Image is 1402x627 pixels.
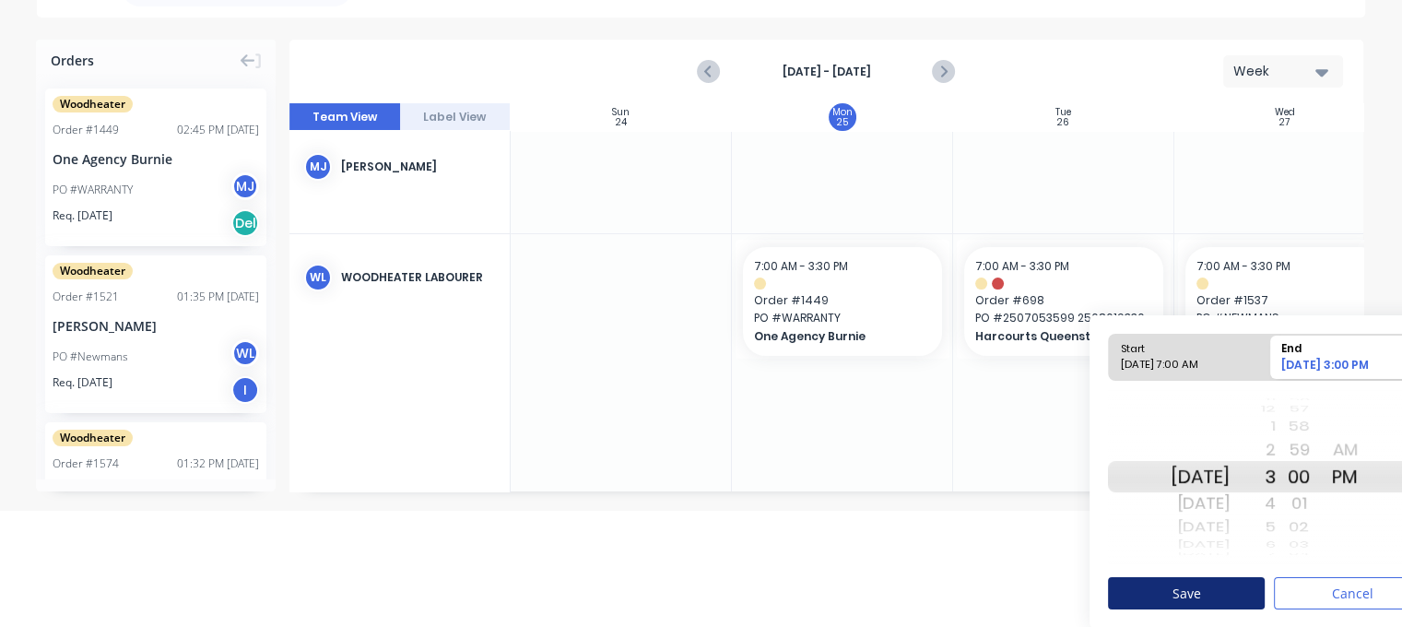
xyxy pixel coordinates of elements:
[1322,461,1368,492] div: PM
[754,258,848,274] span: 7:00 AM - 3:30 PM
[53,207,112,224] span: Req. [DATE]
[231,339,259,367] div: WL
[1230,489,1276,518] div: 4
[53,289,119,305] div: Order # 1521
[1276,401,1322,417] div: 57
[53,374,112,391] span: Req. [DATE]
[1276,390,1322,563] div: Minute
[1057,118,1069,127] div: 26
[1276,537,1322,552] div: 03
[53,455,119,472] div: Order # 1574
[341,269,495,286] div: Woodheater Labourer
[1172,390,1230,563] div: Date
[1276,415,1322,439] div: 58
[53,96,133,112] span: Woodheater
[1276,551,1322,557] div: 04
[1172,489,1230,518] div: [DATE]
[304,264,332,291] div: WL
[1196,258,1290,274] span: 7:00 AM - 3:30 PM
[1230,461,1276,492] div: 3
[231,376,259,404] div: I
[1196,310,1373,326] span: PO # NEWMANS
[1172,461,1230,492] div: [DATE]
[1230,551,1276,557] div: 7
[975,258,1069,274] span: 7:00 AM - 3:30 PM
[1276,461,1322,492] div: 00
[1279,118,1290,127] div: 27
[1230,435,1276,465] div: 2
[1233,62,1318,81] div: Week
[734,64,918,80] strong: [DATE] - [DATE]
[400,103,511,131] button: Label View
[53,316,259,336] div: [PERSON_NAME]
[1230,537,1276,552] div: 6
[53,122,119,138] div: Order # 1449
[616,118,627,127] div: 24
[177,122,259,138] div: 02:45 PM [DATE]
[1276,515,1322,539] div: 02
[1172,515,1230,539] div: [DATE]
[1223,55,1343,88] button: Week
[231,209,259,237] div: Del
[1230,401,1276,417] div: 12
[1172,537,1230,552] div: [DATE]
[341,159,495,175] div: [PERSON_NAME]
[1114,357,1248,380] div: [DATE] 7:00 AM
[1230,390,1276,563] div: Hour
[1230,397,1276,403] div: 11
[754,328,913,345] span: One Agency Burnie
[304,153,332,181] div: MJ
[754,292,931,309] span: Order # 1449
[975,310,1152,326] span: PO # 2507053599 2508019330
[612,107,630,118] div: Sun
[832,107,853,118] div: Mon
[1322,435,1368,465] div: AM
[51,51,94,70] span: Orders
[53,182,133,198] div: PO #WARRANTY
[231,172,259,200] div: MJ
[1055,107,1071,118] div: Tue
[177,455,259,472] div: 01:32 PM [DATE]
[975,292,1152,309] span: Order # 698
[754,310,931,326] span: PO # WARRANTY
[289,103,400,131] button: Team View
[53,430,133,446] span: Woodheater
[1276,489,1322,518] div: 01
[1172,551,1230,557] div: [DATE]
[1276,397,1322,403] div: 56
[1196,292,1373,309] span: Order # 1537
[1275,107,1295,118] div: Wed
[975,328,1135,345] span: Harcourts Queenstown, Zeehan & [PERSON_NAME]
[1276,435,1322,465] div: 59
[1230,515,1276,539] div: 5
[837,118,848,127] div: 25
[1230,415,1276,439] div: 1
[1114,335,1248,358] div: Start
[53,263,133,279] span: Woodheater
[53,149,259,169] div: One Agency Burnie
[1108,577,1265,609] button: Save
[177,289,259,305] div: 01:35 PM [DATE]
[53,349,128,365] div: PO #Newmans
